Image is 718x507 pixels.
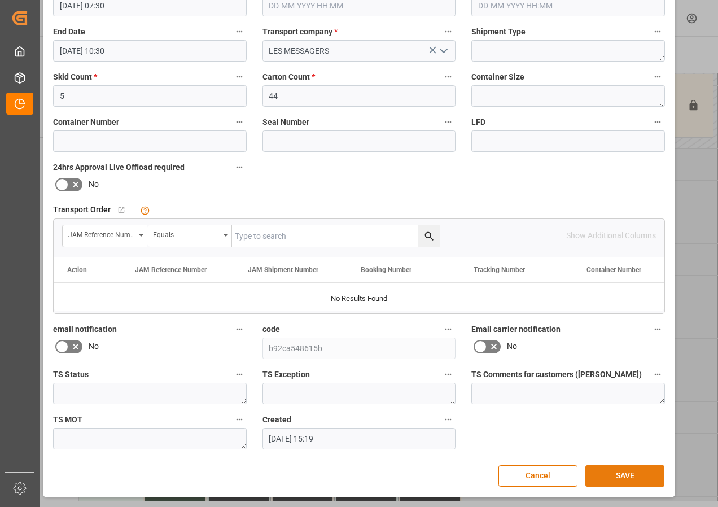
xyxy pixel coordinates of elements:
[262,116,309,128] span: Seal Number
[441,24,456,39] button: Transport company *
[650,24,665,39] button: Shipment Type
[471,369,642,381] span: TS Comments for customers ([PERSON_NAME])
[63,225,147,247] button: open menu
[232,322,247,336] button: email notification
[650,69,665,84] button: Container Size
[262,428,456,449] input: DD-MM-YYYY HH:MM
[441,322,456,336] button: code
[53,40,247,62] input: DD-MM-YYYY HH:MM
[441,412,456,427] button: Created
[361,266,411,274] span: Booking Number
[232,412,247,427] button: TS MOT
[418,225,440,247] button: search button
[232,115,247,129] button: Container Number
[89,340,99,352] span: No
[262,324,280,335] span: code
[135,266,207,274] span: JAM Reference Number
[441,69,456,84] button: Carton Count *
[585,465,664,487] button: SAVE
[441,367,456,382] button: TS Exception
[53,204,111,216] span: Transport Order
[232,160,247,174] button: 24hrs Approval Live Offload required
[68,227,135,240] div: JAM Reference Number
[262,26,338,38] span: Transport company
[147,225,232,247] button: open menu
[474,266,525,274] span: Tracking Number
[262,414,291,426] span: Created
[232,24,247,39] button: End Date
[53,161,185,173] span: 24hrs Approval Live Offload required
[248,266,318,274] span: JAM Shipment Number
[471,324,561,335] span: Email carrier notification
[650,115,665,129] button: LFD
[232,69,247,84] button: Skid Count *
[471,26,526,38] span: Shipment Type
[53,324,117,335] span: email notification
[435,42,452,60] button: open menu
[53,26,85,38] span: End Date
[441,115,456,129] button: Seal Number
[471,71,524,83] span: Container Size
[471,116,485,128] span: LFD
[650,367,665,382] button: TS Comments for customers ([PERSON_NAME])
[498,465,577,487] button: Cancel
[507,340,517,352] span: No
[153,227,220,240] div: Equals
[67,266,87,274] div: Action
[53,71,97,83] span: Skid Count
[53,369,89,381] span: TS Status
[53,414,82,426] span: TS MOT
[89,178,99,190] span: No
[650,322,665,336] button: Email carrier notification
[232,225,440,247] input: Type to search
[53,116,119,128] span: Container Number
[232,367,247,382] button: TS Status
[586,266,641,274] span: Container Number
[262,71,315,83] span: Carton Count
[262,369,310,381] span: TS Exception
